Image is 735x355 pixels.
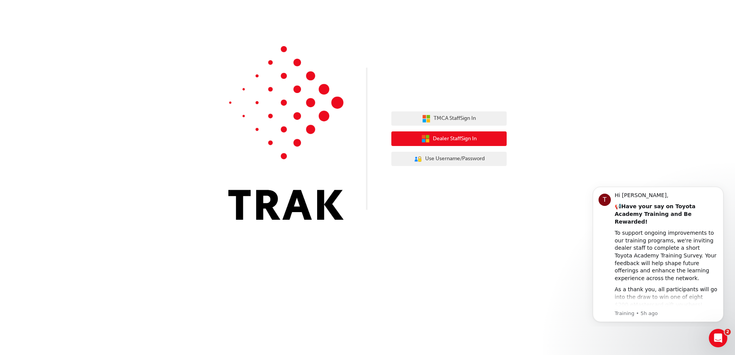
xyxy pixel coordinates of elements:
[425,154,485,163] span: Use Username/Password
[391,152,507,166] button: Use Username/Password
[581,180,735,327] iframe: Intercom notifications message
[228,46,344,220] img: Trak
[391,111,507,126] button: TMCA StaffSign In
[391,131,507,146] button: Dealer StaffSign In
[709,329,727,347] iframe: Intercom live chat
[433,134,477,143] span: Dealer Staff Sign In
[434,114,476,123] span: TMCA Staff Sign In
[725,329,731,335] span: 2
